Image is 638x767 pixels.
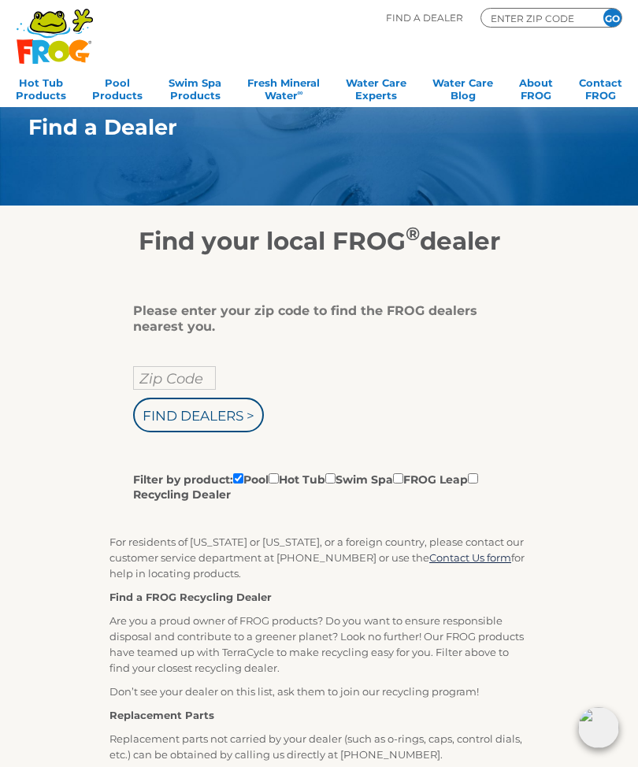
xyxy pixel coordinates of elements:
[393,473,403,484] input: Filter by product:PoolHot TubSwim SpaFROG LeapRecycling Dealer
[603,9,621,27] input: GO
[233,473,243,484] input: Filter by product:PoolHot TubSwim SpaFROG LeapRecycling Dealer
[247,72,320,103] a: Fresh MineralWater∞
[109,684,529,699] p: Don’t see your dealer on this list, ask them to join our recycling program!
[109,613,529,676] p: Are you a proud owner of FROG products? Do you want to ensure responsible disposal and contribute...
[109,534,529,581] p: For residents of [US_STATE] or [US_STATE], or a foreign country, please contact our customer serv...
[133,470,493,502] label: Filter by product: Pool Hot Tub Swim Spa FROG Leap Recycling Dealer
[16,72,66,103] a: Hot TubProducts
[468,473,478,484] input: Filter by product:PoolHot TubSwim SpaFROG LeapRecycling Dealer
[489,11,584,25] input: Zip Code Form
[109,591,272,603] strong: Find a FROG Recycling Dealer
[519,72,553,103] a: AboutFROG
[386,8,463,28] p: Find A Dealer
[578,707,619,748] img: openIcon
[579,72,622,103] a: ContactFROG
[28,115,570,139] h1: Find a Dealer
[109,709,214,721] strong: Replacement Parts
[169,72,221,103] a: Swim SpaProducts
[92,72,143,103] a: PoolProducts
[109,731,529,762] p: Replacement parts not carried by your dealer (such as o-rings, caps, control dials, etc.) can be ...
[133,303,493,335] div: Please enter your zip code to find the FROG dealers nearest you.
[432,72,493,103] a: Water CareBlog
[346,72,406,103] a: Water CareExperts
[133,398,264,432] input: Find Dealers >
[269,473,279,484] input: Filter by product:PoolHot TubSwim SpaFROG LeapRecycling Dealer
[298,88,303,97] sup: ∞
[325,473,336,484] input: Filter by product:PoolHot TubSwim SpaFROG LeapRecycling Dealer
[406,222,420,245] sup: ®
[5,226,633,256] h2: Find your local FROG dealer
[429,551,511,564] a: Contact Us form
